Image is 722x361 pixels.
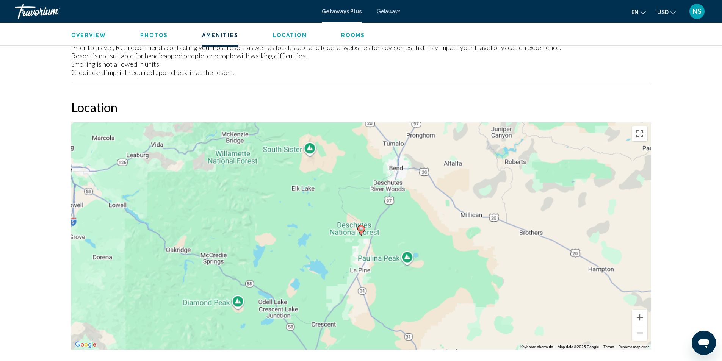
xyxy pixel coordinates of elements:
span: USD [657,9,669,15]
span: Amenities [202,32,238,38]
img: Google [73,340,98,350]
button: Zoom out [632,325,647,341]
a: Travorium [15,4,314,19]
iframe: Button to launch messaging window [692,331,716,355]
button: Keyboard shortcuts [520,344,553,350]
span: Overview [71,32,106,38]
a: Getaways [377,8,401,14]
button: User Menu [687,3,707,19]
a: Report a map error [619,345,649,349]
button: Amenities [202,32,238,39]
span: NS [692,8,702,15]
button: Location [273,32,307,39]
button: Toggle fullscreen view [632,126,647,141]
button: Rooms [341,32,365,39]
span: en [631,9,639,15]
h2: Location [71,100,651,115]
button: Change currency [657,6,676,17]
a: Open this area in Google Maps (opens a new window) [73,340,98,350]
button: Photos [140,32,168,39]
span: Location [273,32,307,38]
a: Terms [603,345,614,349]
span: Photos [140,32,168,38]
span: Rooms [341,32,365,38]
div: If applicable, additional fees for some utilities, including gas and electricity may be charged b... [71,27,651,77]
span: Map data ©2025 Google [558,345,599,349]
button: Overview [71,32,106,39]
button: Change language [631,6,646,17]
button: Zoom in [632,310,647,325]
a: Getaways Plus [322,8,362,14]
